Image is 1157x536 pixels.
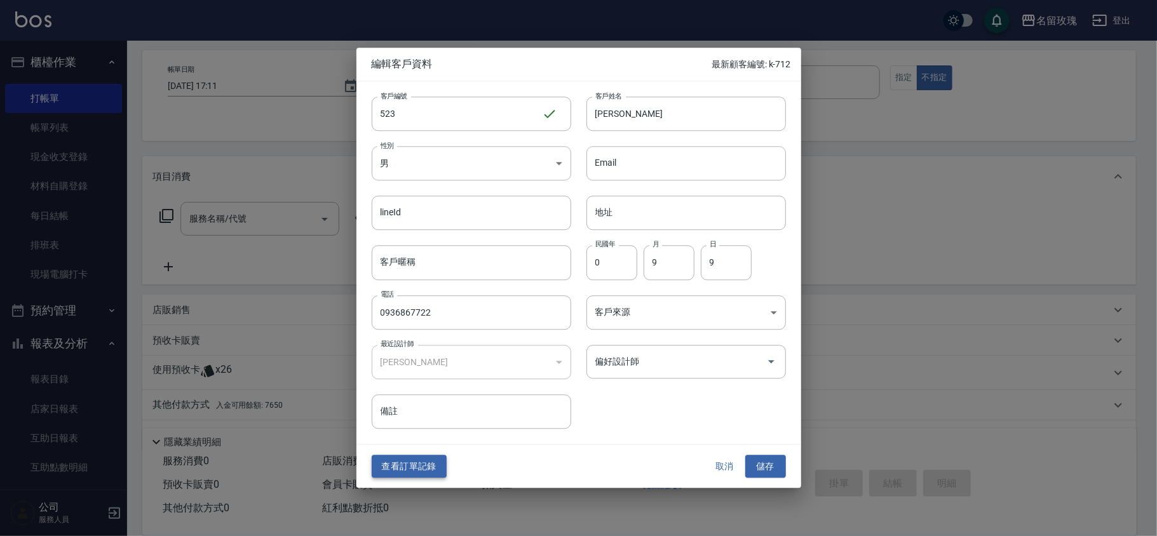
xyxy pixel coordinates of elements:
[712,58,790,71] p: 最新顧客編號: k-712
[381,290,394,299] label: 電話
[372,58,712,70] span: 編輯客戶資料
[745,455,786,478] button: 儲存
[705,455,745,478] button: 取消
[381,91,407,100] label: 客戶編號
[372,345,571,379] div: [PERSON_NAME]
[381,140,394,150] label: 性別
[653,240,659,250] label: 月
[595,240,615,250] label: 民國年
[710,240,716,250] label: 日
[761,352,781,372] button: Open
[381,339,414,349] label: 最近設計師
[372,455,447,478] button: 查看訂單記錄
[595,91,622,100] label: 客戶姓名
[372,146,571,180] div: 男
